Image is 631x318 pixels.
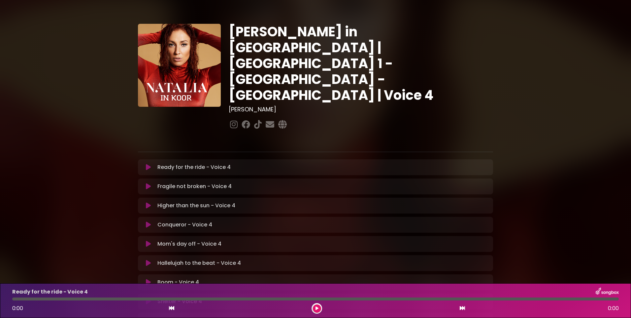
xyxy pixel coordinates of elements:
h3: [PERSON_NAME] [229,106,493,113]
span: 0:00 [12,304,23,312]
h1: [PERSON_NAME] in [GEOGRAPHIC_DATA] | [GEOGRAPHIC_DATA] 1 - [GEOGRAPHIC_DATA] - [GEOGRAPHIC_DATA] ... [229,24,493,103]
p: Boom - Voice 4 [157,278,199,286]
p: Higher than the sun - Voice 4 [157,202,235,210]
p: Fragile not broken - Voice 4 [157,182,232,190]
p: Mom's day off - Voice 4 [157,240,221,248]
span: 0:00 [608,304,619,312]
p: Ready for the ride - Voice 4 [12,288,88,296]
p: Hallelujah to the beat - Voice 4 [157,259,241,267]
p: Conqueror - Voice 4 [157,221,212,229]
img: songbox-logo-white.png [596,288,619,296]
img: YTVS25JmS9CLUqXqkEhs [138,24,221,107]
p: Ready for the ride - Voice 4 [157,163,231,171]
